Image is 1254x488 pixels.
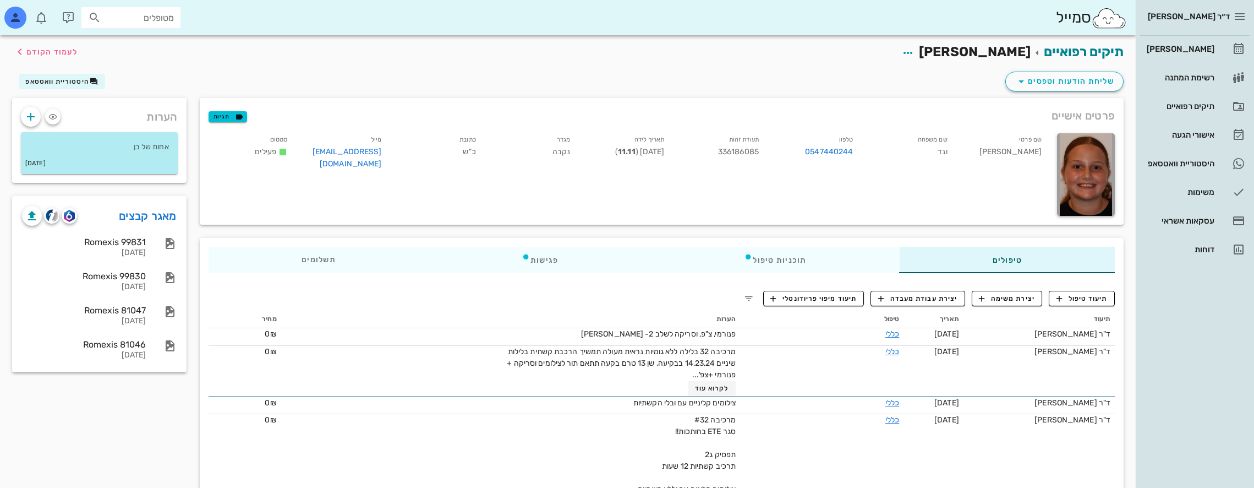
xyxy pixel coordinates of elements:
[968,397,1110,409] div: ד"ר [PERSON_NAME]
[862,131,956,177] div: ונד
[557,136,570,143] small: מגדר
[1056,294,1108,303] span: תיעוד טיפול
[1140,36,1250,62] a: [PERSON_NAME]
[615,147,664,156] span: [DATE] ( )
[903,311,963,328] th: תאריך
[313,147,382,169] a: [EMAIL_ADDRESS][DOMAIN_NAME]
[1056,6,1127,30] div: סמייל
[22,237,146,247] div: Romexis 99831
[695,384,729,392] span: לקרוא עוד
[729,136,759,143] small: תעודת זהות
[32,9,39,15] span: תג
[255,147,276,156] span: פעילים
[1140,150,1250,177] a: היסטוריית וואטסאפ
[485,131,579,177] div: נקבה
[885,347,899,356] a: כללי
[371,136,381,143] small: מייל
[870,291,965,306] button: יצירת עבודת מעבדה
[46,209,58,222] img: cliniview logo
[64,210,74,222] img: romexis logo
[213,112,242,122] span: תגיות
[1145,188,1214,197] div: משימות
[934,415,959,425] span: [DATE]
[22,305,146,316] div: Romexis 81047
[634,136,665,143] small: תאריך לידה
[209,111,247,122] button: תגיות
[740,311,903,328] th: טיפול
[209,311,281,328] th: מחיר
[956,131,1050,177] div: [PERSON_NAME]
[22,271,146,281] div: Romexis 99830
[581,329,736,339] span: פנורמי, צ"פ, וסריקה לשלב 2- [PERSON_NAME]
[13,42,78,62] button: לעמוד הקודם
[44,208,59,224] button: cliniview logo
[919,44,1031,59] span: [PERSON_NAME]
[1140,208,1250,234] a: עסקאות אשראי
[885,415,899,425] a: כללי
[1145,45,1214,53] div: [PERSON_NAME]
[507,347,736,379] span: מרכיבה 32 בלילה ללא גומיות נראית מעולה תמשיך הרכבת קשתית בלילות שיניים 14,23,24 בבקיעה, שן 13 טרם...
[1145,131,1214,139] div: אישורי הגעה
[1052,107,1115,124] span: פרטים אישיים
[968,346,1110,357] div: ד"ר [PERSON_NAME]
[1140,122,1250,148] a: אישורי הגעה
[25,78,89,85] span: היסטוריית וואטסאפ
[1145,159,1214,168] div: היסטוריית וואטסאפ
[1140,93,1250,120] a: תיקים רפואיים
[12,98,187,130] div: הערות
[22,351,146,360] div: [DATE]
[265,347,276,356] span: 0₪
[463,147,475,156] span: כ"ש
[918,136,948,143] small: שם משפחה
[22,339,146,350] div: Romexis 81046
[968,328,1110,340] div: ד"ר [PERSON_NAME]
[1049,291,1115,306] button: תיעוד טיפול
[22,283,146,292] div: [DATE]
[885,329,899,339] a: כללי
[265,415,276,425] span: 0₪
[1140,236,1250,263] a: דוחות
[22,248,146,258] div: [DATE]
[770,294,857,303] span: תיעוד מיפוי פריודונטלי
[763,291,864,306] button: תיעוד מיפוי פריודונטלי
[302,256,336,264] span: תשלומים
[972,291,1043,306] button: יצירת משימה
[1145,73,1214,82] div: רשימת המתנה
[281,311,740,328] th: הערות
[618,147,636,156] strong: 11.11
[62,208,77,224] button: romexis logo
[688,381,736,396] button: לקרוא עוד
[1148,12,1230,21] span: ד״ר [PERSON_NAME]
[270,136,288,143] small: סטטוס
[1005,72,1124,91] button: שליחת הודעות וטפסים
[1145,216,1214,225] div: עסקאות אשראי
[119,207,177,225] a: מאגר קבצים
[265,329,276,339] span: 0₪
[22,317,146,326] div: [DATE]
[1140,64,1250,91] a: רשימת המתנה
[651,247,899,273] div: תוכניות טיפול
[633,398,736,408] span: צילומים קליניים עם ובלי הקשתיות
[30,141,169,153] p: אחות של בן
[718,147,759,156] span: 336186085
[1044,44,1124,59] a: תיקים רפואיים
[878,294,957,303] span: יצירת עבודת מעבדה
[1019,136,1042,143] small: שם פרטי
[1091,7,1127,29] img: SmileCloud logo
[805,146,853,158] a: 0547440244
[1145,102,1214,111] div: תיקים רפואיים
[1145,245,1214,254] div: דוחות
[934,329,959,339] span: [DATE]
[265,398,276,408] span: 0₪
[428,247,651,273] div: פגישות
[1015,75,1114,88] span: שליחת הודעות וטפסים
[19,74,105,89] button: היסטוריית וואטסאפ
[459,136,476,143] small: כתובת
[26,47,78,57] span: לעמוד הקודם
[934,347,959,356] span: [DATE]
[839,136,853,143] small: טלפון
[968,414,1110,426] div: ד"ר [PERSON_NAME]
[979,294,1035,303] span: יצירת משימה
[25,158,46,170] small: [DATE]
[963,311,1115,328] th: תיעוד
